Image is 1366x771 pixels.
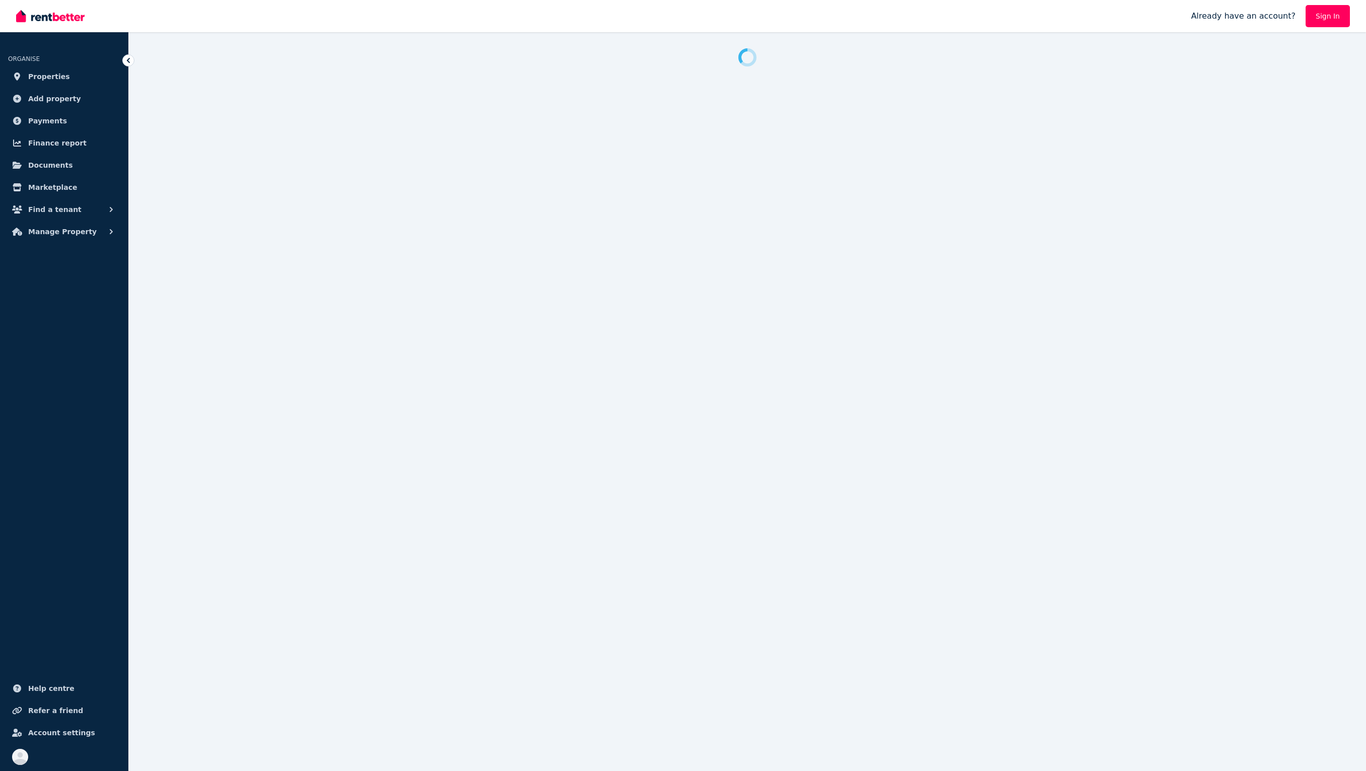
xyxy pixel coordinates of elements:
[1306,5,1350,27] a: Sign In
[1191,10,1296,22] span: Already have an account?
[8,222,120,242] button: Manage Property
[8,700,120,721] a: Refer a friend
[28,181,77,193] span: Marketplace
[28,226,97,238] span: Manage Property
[28,159,73,171] span: Documents
[28,727,95,739] span: Account settings
[28,93,81,105] span: Add property
[28,682,74,694] span: Help centre
[28,705,83,717] span: Refer a friend
[8,133,120,153] a: Finance report
[16,9,85,24] img: RentBetter
[8,199,120,220] button: Find a tenant
[28,137,87,149] span: Finance report
[8,177,120,197] a: Marketplace
[28,203,82,216] span: Find a tenant
[8,55,40,62] span: ORGANISE
[8,678,120,698] a: Help centre
[8,155,120,175] a: Documents
[28,71,70,83] span: Properties
[8,66,120,87] a: Properties
[8,723,120,743] a: Account settings
[28,115,67,127] span: Payments
[8,111,120,131] a: Payments
[8,89,120,109] a: Add property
